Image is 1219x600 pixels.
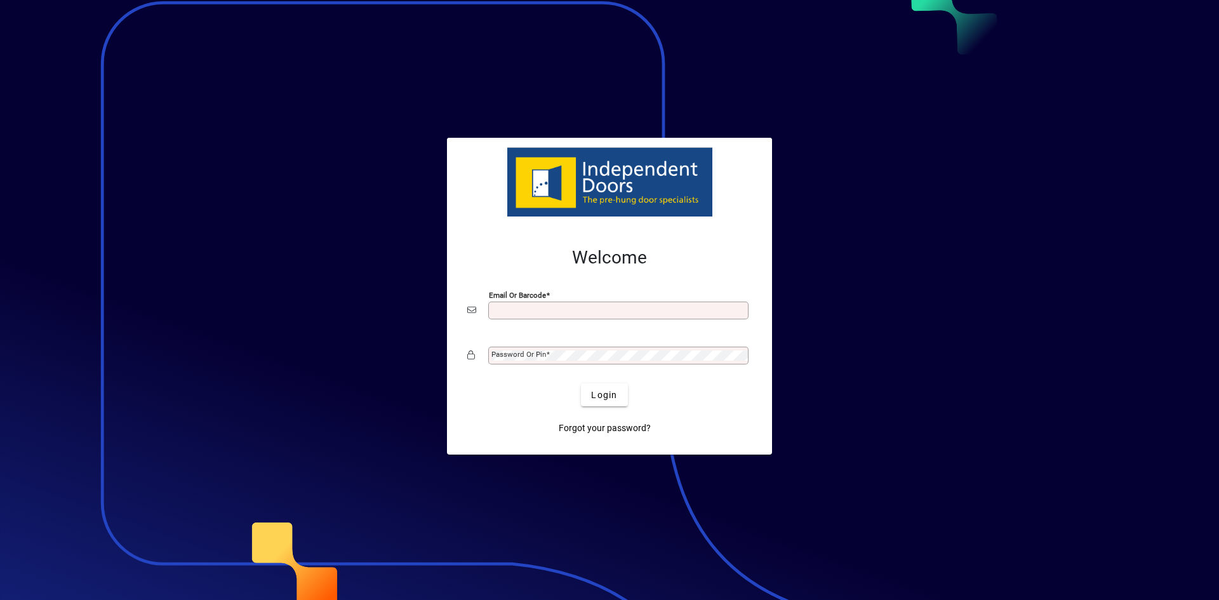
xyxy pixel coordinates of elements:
button: Login [581,383,627,406]
mat-label: Email or Barcode [489,291,546,300]
a: Forgot your password? [554,417,656,439]
h2: Welcome [467,247,752,269]
span: Login [591,389,617,402]
span: Forgot your password? [559,422,651,435]
mat-label: Password or Pin [491,350,546,359]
